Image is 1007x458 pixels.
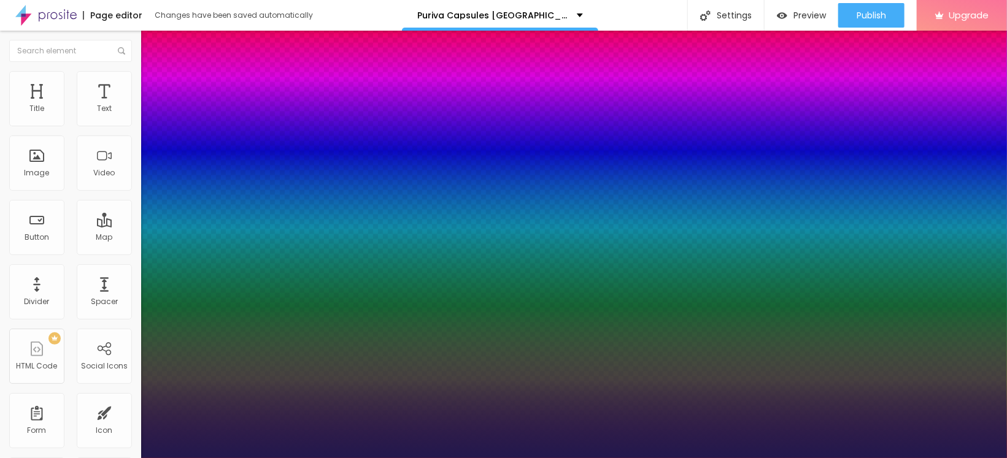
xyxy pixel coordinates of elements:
img: Icone [118,47,125,55]
div: Changes have been saved automatically [155,12,313,19]
span: Upgrade [949,10,989,20]
span: Preview [793,10,826,20]
div: Video [94,169,115,177]
div: Image [25,169,50,177]
img: Icone [700,10,711,21]
span: Publish [857,10,886,20]
img: view-1.svg [777,10,787,21]
div: Page editor [83,11,142,20]
div: Button [25,233,49,242]
div: Text [97,104,112,113]
div: Icon [96,426,113,435]
div: Social Icons [81,362,128,370]
div: HTML Code [17,362,58,370]
button: Publish [838,3,905,28]
input: Search element [9,40,132,62]
div: Form [28,426,47,435]
button: Preview [765,3,838,28]
div: Title [29,104,44,113]
div: Spacer [91,297,118,306]
div: Divider [25,297,50,306]
div: Map [96,233,113,242]
p: Puriva Capsules [GEOGRAPHIC_DATA] [417,11,568,20]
